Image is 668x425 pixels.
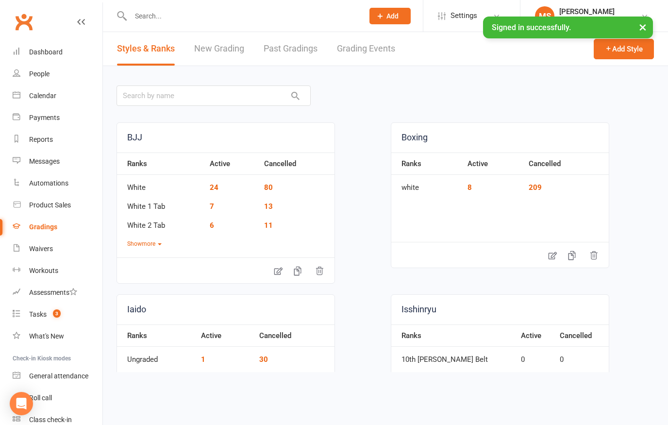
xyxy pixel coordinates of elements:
[13,41,102,63] a: Dashboard
[13,387,102,409] a: Roll call
[29,245,53,253] div: Waivers
[210,202,214,211] a: 7
[29,157,60,165] div: Messages
[13,325,102,347] a: What's New
[13,107,102,129] a: Payments
[117,324,196,347] th: Ranks
[117,153,205,175] th: Ranks
[117,213,205,232] td: White 2 Tab
[210,183,218,192] a: 24
[259,153,334,175] th: Cancelled
[196,324,254,347] th: Active
[128,9,357,23] input: Search...
[205,153,259,175] th: Active
[337,32,395,66] a: Grading Events
[13,194,102,216] a: Product Sales
[53,309,61,318] span: 3
[29,223,57,231] div: Gradings
[13,151,102,172] a: Messages
[29,267,58,274] div: Workouts
[259,355,268,364] a: 30
[391,324,516,347] th: Ranks
[13,282,102,304] a: Assessments
[29,394,52,402] div: Roll call
[13,238,102,260] a: Waivers
[13,304,102,325] a: Tasks 3
[117,175,205,194] td: White
[254,324,334,347] th: Cancelled
[463,153,524,175] th: Active
[264,202,273,211] a: 13
[29,70,50,78] div: People
[194,32,244,66] a: New Grading
[13,260,102,282] a: Workouts
[516,324,555,347] th: Active
[634,17,651,37] button: ×
[594,39,654,59] button: Add Style
[555,324,609,347] th: Cancelled
[391,295,609,324] a: Isshinryu
[391,175,463,194] td: white
[127,239,162,249] button: Showmore
[535,6,554,26] div: MS
[386,12,399,20] span: Add
[559,7,641,16] div: [PERSON_NAME]
[369,8,411,24] button: Add
[10,392,33,415] div: Open Intercom Messenger
[391,347,516,366] td: 10th [PERSON_NAME] Belt
[13,129,102,151] a: Reports
[29,136,53,143] div: Reports
[29,289,77,296] div: Assessments
[559,16,641,25] div: Bujutsu Martial Arts Centre
[391,123,609,153] a: Boxing
[117,295,334,324] a: Iaido
[117,85,311,106] input: Search by name
[13,63,102,85] a: People
[468,183,472,192] a: 8
[117,194,205,213] td: White 1 Tab
[13,172,102,194] a: Automations
[555,347,609,366] td: 0
[117,123,334,153] a: BJJ
[264,183,273,192] a: 80
[13,85,102,107] a: Calendar
[29,416,72,424] div: Class check-in
[29,332,64,340] div: What's New
[29,48,63,56] div: Dashboard
[12,10,36,34] a: Clubworx
[29,179,68,187] div: Automations
[254,366,334,385] td: 0
[391,366,516,385] td: 9th Kyu Orange Belt
[29,372,88,380] div: General attendance
[210,221,214,230] a: 6
[529,183,542,192] a: 209
[29,310,47,318] div: Tasks
[524,153,609,175] th: Cancelled
[13,365,102,387] a: General attendance kiosk mode
[29,114,60,121] div: Payments
[555,366,609,385] td: 0
[29,92,56,100] div: Calendar
[13,216,102,238] a: Gradings
[492,23,571,32] span: Signed in successfully.
[117,32,175,66] a: Styles & Ranks
[264,32,317,66] a: Past Gradings
[29,201,71,209] div: Product Sales
[117,347,196,366] td: Ungraded
[516,347,555,366] td: 0
[264,221,273,230] a: 11
[201,355,205,364] a: 1
[516,366,555,385] td: 0
[117,366,196,385] td: 6th Kyu
[451,5,477,27] span: Settings
[391,153,463,175] th: Ranks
